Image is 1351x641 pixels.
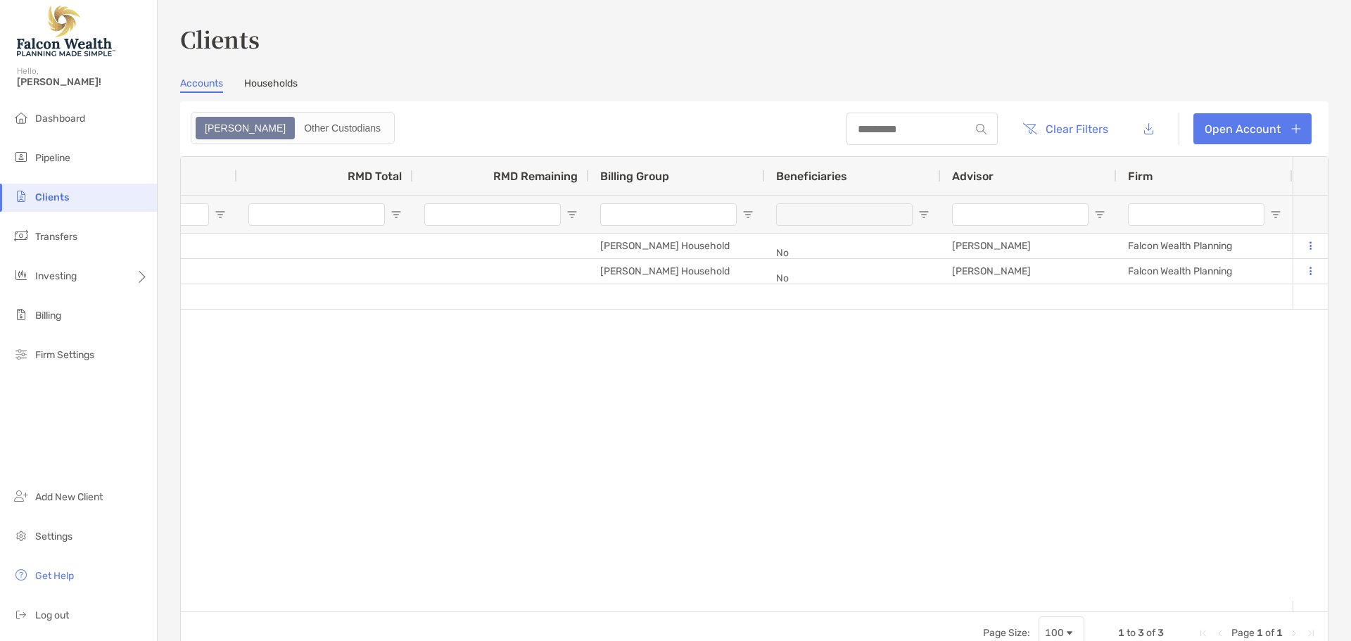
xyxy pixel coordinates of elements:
[1214,628,1226,639] div: Previous Page
[13,188,30,205] img: clients icon
[1045,627,1064,639] div: 100
[941,259,1117,284] div: [PERSON_NAME]
[1305,628,1317,639] div: Last Page
[952,170,994,183] span: Advisor
[1198,628,1209,639] div: First Page
[589,234,765,258] div: [PERSON_NAME] Household
[1265,627,1274,639] span: of
[1127,627,1136,639] span: to
[952,203,1089,226] input: Advisor Filter Input
[1118,627,1124,639] span: 1
[35,310,61,322] span: Billing
[776,244,930,262] p: No
[35,531,72,542] span: Settings
[35,231,77,243] span: Transfers
[589,259,765,284] div: [PERSON_NAME] Household
[1276,627,1283,639] span: 1
[35,491,103,503] span: Add New Client
[424,203,561,226] input: RMD Remaining Filter Input
[776,170,847,183] span: Beneficiaries
[35,570,74,582] span: Get Help
[1138,627,1144,639] span: 3
[13,566,30,583] img: get-help icon
[35,113,85,125] span: Dashboard
[13,527,30,544] img: settings icon
[35,609,69,621] span: Log out
[13,267,30,284] img: investing icon
[296,118,388,138] div: Other Custodians
[35,191,69,203] span: Clients
[1157,627,1164,639] span: 3
[13,488,30,504] img: add_new_client icon
[1270,209,1281,220] button: Open Filter Menu
[1146,627,1155,639] span: of
[1288,628,1300,639] div: Next Page
[13,606,30,623] img: logout icon
[1094,209,1105,220] button: Open Filter Menu
[391,209,402,220] button: Open Filter Menu
[191,112,395,144] div: segmented control
[1193,113,1312,144] a: Open Account
[1257,627,1263,639] span: 1
[35,270,77,282] span: Investing
[742,209,754,220] button: Open Filter Menu
[35,349,94,361] span: Firm Settings
[941,234,1117,258] div: [PERSON_NAME]
[13,109,30,126] img: dashboard icon
[1128,170,1153,183] span: Firm
[566,209,578,220] button: Open Filter Menu
[600,203,737,226] input: Billing Group Filter Input
[197,118,293,138] div: Zoe
[13,345,30,362] img: firm-settings icon
[918,209,930,220] button: Open Filter Menu
[776,269,930,287] p: No
[976,124,987,134] img: input icon
[1117,259,1293,284] div: Falcon Wealth Planning
[35,152,70,164] span: Pipeline
[1128,203,1264,226] input: Firm Filter Input
[215,209,226,220] button: Open Filter Menu
[983,627,1030,639] div: Page Size:
[348,170,402,183] span: RMD Total
[1231,627,1255,639] span: Page
[13,306,30,323] img: billing icon
[244,77,298,93] a: Households
[493,170,578,183] span: RMD Remaining
[248,203,385,226] input: RMD Total Filter Input
[1012,113,1119,144] button: Clear Filters
[180,77,223,93] a: Accounts
[600,170,669,183] span: Billing Group
[13,148,30,165] img: pipeline icon
[180,23,1328,55] h3: Clients
[13,227,30,244] img: transfers icon
[17,6,115,56] img: Falcon Wealth Planning Logo
[17,76,148,88] span: [PERSON_NAME]!
[1117,234,1293,258] div: Falcon Wealth Planning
